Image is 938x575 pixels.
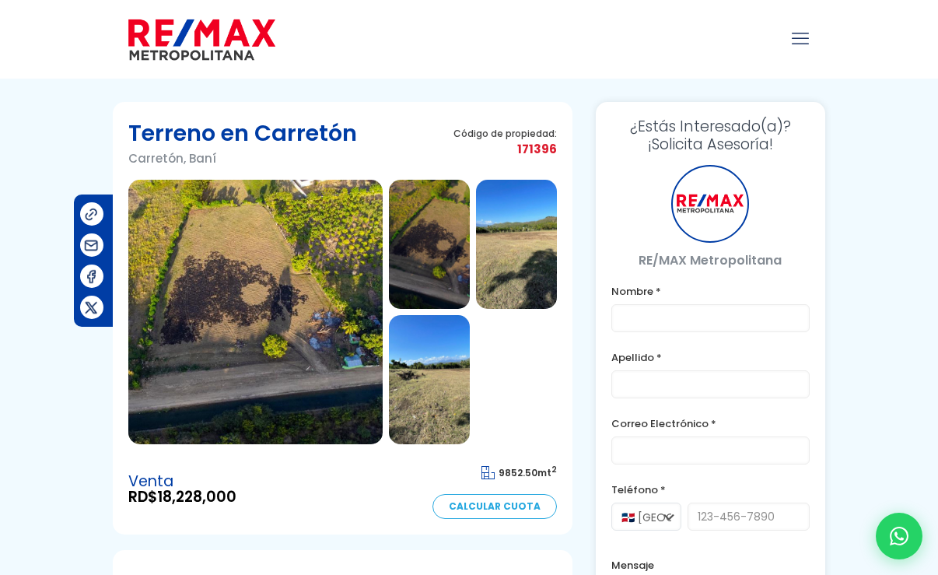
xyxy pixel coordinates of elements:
p: Carretón, Baní [128,149,357,168]
img: remax-metropolitana-logo [128,16,275,63]
img: Compartir [83,268,100,285]
h1: Terreno en Carretón [128,117,357,149]
img: Terreno en Carretón [128,180,383,444]
span: ¿Estás Interesado(a)? [611,117,810,135]
p: RE/MAX Metropolitana [611,251,810,270]
input: 123-456-7890 [688,503,810,531]
span: Venta [128,474,236,489]
span: mt [481,466,557,479]
h3: ¡Solicita Asesoría! [611,117,810,153]
span: Código de propiedad: [453,128,557,139]
label: Mensaje [611,556,810,575]
a: mobile menu [787,26,814,52]
span: 18,228,000 [157,486,236,507]
img: Compartir [83,206,100,223]
img: Terreno en Carretón [389,315,470,444]
label: Apellido * [611,348,810,367]
img: Terreno en Carretón [476,180,557,309]
label: Correo Electrónico * [611,414,810,433]
label: Nombre * [611,282,810,301]
a: Calcular Cuota [432,494,557,519]
div: RE/MAX Metropolitana [671,165,749,243]
span: RD$ [128,489,236,505]
img: Compartir [83,237,100,254]
img: Terreno en Carretón [389,180,470,309]
img: Compartir [83,300,100,316]
span: 171396 [453,139,557,159]
sup: 2 [551,464,557,475]
span: 9852.50 [499,466,537,479]
label: Teléfono * [611,480,810,500]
